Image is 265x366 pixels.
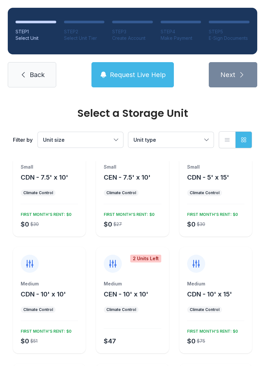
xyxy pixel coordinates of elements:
[112,28,153,35] div: STEP 3
[106,307,136,312] div: Climate Control
[112,35,153,41] div: Create Account
[187,220,196,229] div: $0
[187,290,232,299] button: CDN - 10' x 15'
[187,290,232,298] span: CDN - 10' x 15'
[104,290,148,299] button: CEN - 10' x 10'
[30,221,39,227] div: $30
[104,281,161,287] div: Medium
[21,173,68,181] span: CDN - 7.5' x 10'
[185,326,238,334] div: FIRST MONTH’S RENT: $0
[30,338,37,344] div: $51
[16,28,56,35] div: STEP 1
[21,290,66,298] span: CDN - 10' x 10'
[133,137,156,143] span: Unit type
[104,337,116,346] div: $47
[21,281,78,287] div: Medium
[106,190,136,195] div: Climate Control
[23,190,53,195] div: Climate Control
[197,338,205,344] div: $75
[101,209,154,217] div: FIRST MONTH’S RENT: $0
[21,337,29,346] div: $0
[21,173,68,182] button: CDN - 7.5' x 10'
[110,70,166,79] span: Request Live Help
[161,28,201,35] div: STEP 4
[13,136,33,144] div: Filter by
[30,70,45,79] span: Back
[187,173,229,181] span: CDN - 5' x 15'
[104,290,148,298] span: CEN - 10' x 10'
[104,164,161,170] div: Small
[113,221,122,227] div: $27
[21,220,29,229] div: $0
[190,307,219,312] div: Climate Control
[18,209,71,217] div: FIRST MONTH’S RENT: $0
[23,307,53,312] div: Climate Control
[64,35,105,41] div: Select Unit Tier
[161,35,201,41] div: Make Payment
[104,173,151,182] button: CEN - 7.5' x 10'
[187,281,244,287] div: Medium
[13,108,252,118] div: Select a Storage Unit
[16,35,56,41] div: Select Unit
[21,164,78,170] div: Small
[21,290,66,299] button: CDN - 10' x 10'
[209,35,249,41] div: E-Sign Documents
[209,28,249,35] div: STEP 5
[185,209,238,217] div: FIRST MONTH’S RENT: $0
[130,255,161,262] div: 2 Units Left
[187,173,229,182] button: CDN - 5' x 15'
[18,326,71,334] div: FIRST MONTH’S RENT: $0
[220,70,235,79] span: Next
[197,221,205,227] div: $30
[187,337,196,346] div: $0
[187,164,244,170] div: Small
[104,220,112,229] div: $0
[64,28,105,35] div: STEP 2
[43,137,65,143] span: Unit size
[104,173,151,181] span: CEN - 7.5' x 10'
[128,132,214,148] button: Unit type
[38,132,123,148] button: Unit size
[190,190,219,195] div: Climate Control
